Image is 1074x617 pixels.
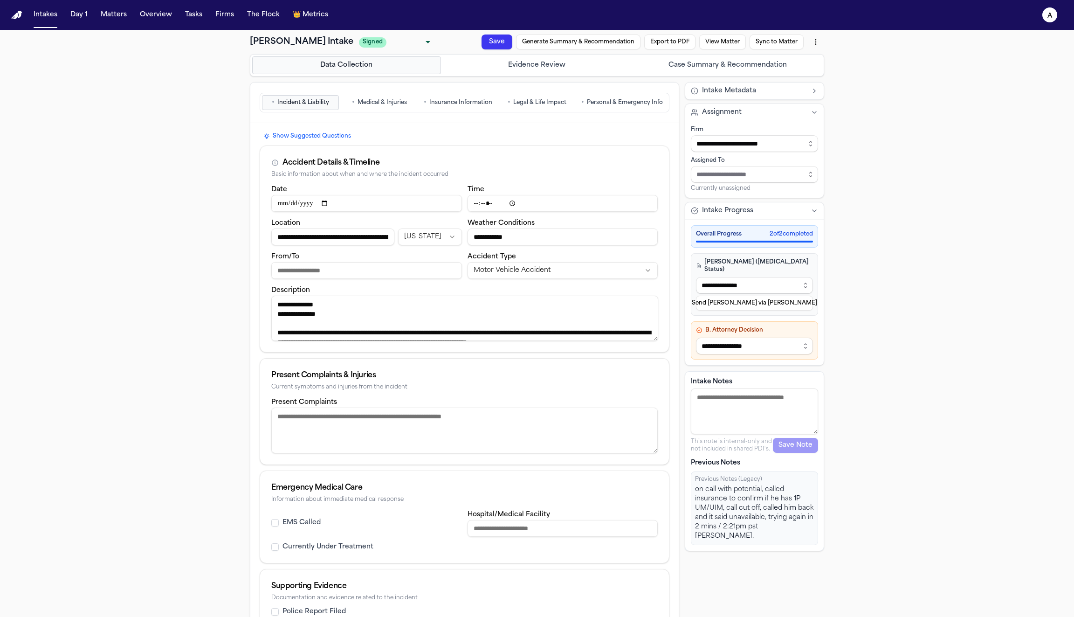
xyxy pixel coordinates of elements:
button: Go to Personal & Emergency Info [577,95,667,110]
input: Incident location [271,229,394,245]
label: Date [271,186,287,193]
div: Previous Notes (Legacy) [695,476,814,483]
button: Incident state [398,229,461,245]
button: Day 1 [67,7,91,23]
label: Currently Under Treatment [282,542,373,552]
label: Police Report Filed [282,607,346,617]
label: Present Complaints [271,399,337,406]
label: Weather Conditions [468,220,535,227]
button: Go to Data Collection step [252,56,441,74]
button: Assignment [685,104,824,121]
span: 2 of 2 completed [770,230,813,238]
button: The Flock [243,7,283,23]
img: Finch Logo [11,11,22,20]
span: Incident & Liability [277,99,329,106]
button: Tasks [181,7,206,23]
div: Accident Details & Timeline [282,157,379,168]
h4: [PERSON_NAME] ([MEDICAL_DATA] Status) [696,258,813,273]
label: Location [271,220,300,227]
nav: Intake steps [252,56,822,74]
button: Matters [97,7,131,23]
label: Time [468,186,484,193]
button: Go to Incident & Liability [262,95,339,110]
input: Weather conditions [468,229,658,245]
span: Intake Progress [702,206,753,215]
button: Go to Legal & Life Impact [498,95,575,110]
p: This note is internal-only and not included in shared PDFs. [691,438,773,453]
button: Intake Progress [685,202,824,219]
textarea: Intake notes [691,388,818,434]
span: Overall Progress [696,230,742,238]
button: Intake Metadata [685,83,824,99]
textarea: Incident description [271,296,658,341]
span: • [272,98,275,107]
button: Firms [212,7,238,23]
input: Assign to staff member [691,166,818,183]
div: Current symptoms and injuries from the incident [271,384,658,391]
div: on call with potential, called insurance to confirm if he has 1P UM/UIM, call cut off, called him... [695,485,814,541]
input: Incident time [468,195,658,212]
button: Overview [136,7,176,23]
span: • [581,98,584,107]
button: Sync to Matter [552,253,573,308]
button: Export to PDF [541,148,562,201]
label: EMS Called [282,518,321,527]
h4: B. Attorney Decision [696,326,813,334]
input: From/To destination [271,262,462,279]
div: Present Complaints & Injuries [271,370,658,381]
label: Hospital/Medical Facility [468,511,550,518]
button: Send [PERSON_NAME] via [PERSON_NAME] [696,296,813,311]
a: Home [11,11,22,20]
span: • [352,98,355,107]
button: Go to Evidence Review step [443,56,632,74]
span: Medical & Injuries [358,99,407,106]
button: Go to Case Summary & Recommendation step [633,56,822,74]
div: Documentation and evidence related to the incident [271,595,658,602]
span: Insurance Information [429,99,492,106]
label: Description [271,287,310,294]
span: Assignment [702,108,742,117]
span: • [424,98,427,107]
span: Legal & Life Impact [513,99,566,106]
input: Hospital or medical facility [468,520,658,537]
button: Go to Medical & Injuries [341,95,418,110]
span: Currently unassigned [691,185,750,192]
textarea: Present complaints [271,408,658,453]
div: Information about immediate medical response [271,496,658,503]
div: Emergency Medical Care [271,482,658,493]
div: Supporting Evidence [271,581,658,592]
label: Accident Type [468,253,516,260]
input: Select firm [691,135,818,152]
span: Personal & Emergency Info [587,99,663,106]
button: crownMetrics [289,7,332,23]
div: Basic information about when and where the incident occurred [271,171,658,178]
button: More actions [558,310,576,329]
button: Go to Insurance Information [420,95,496,110]
label: From/To [271,253,299,260]
div: Firm [691,126,818,133]
label: Intake Notes [691,377,818,387]
button: Show Suggested Questions [260,131,355,142]
button: View Matter [547,202,566,250]
span: Intake Metadata [702,86,756,96]
button: Intakes [30,7,61,23]
span: • [508,98,510,107]
div: Assigned To [691,157,818,164]
input: Incident date [271,195,462,212]
p: Previous Notes [691,458,818,468]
